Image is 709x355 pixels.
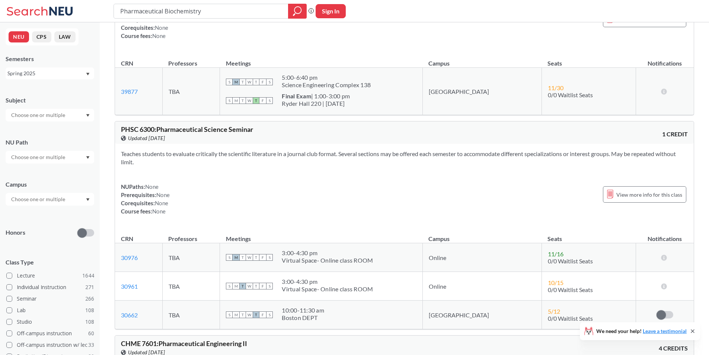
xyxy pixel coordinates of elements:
[422,243,542,272] td: Online
[6,340,94,350] label: Off-campus instruction w/ lec
[282,92,311,99] b: Final Exam
[282,314,324,321] div: Boston DEPT
[86,156,90,159] svg: Dropdown arrow
[86,73,90,76] svg: Dropdown arrow
[266,311,273,318] span: S
[548,286,593,293] span: 0/0 Waitlist Seats
[246,97,253,104] span: W
[156,191,170,198] span: None
[226,283,233,289] span: S
[226,97,233,104] span: S
[422,272,542,301] td: Online
[282,81,371,89] div: Science Engineering Complex 138
[246,254,253,261] span: W
[220,227,422,243] th: Meetings
[85,283,94,291] span: 271
[253,254,259,261] span: T
[259,97,266,104] span: F
[6,317,94,327] label: Studio
[233,97,239,104] span: M
[6,282,94,292] label: Individual Instruction
[246,283,253,289] span: W
[6,294,94,304] label: Seminar
[152,208,166,215] span: None
[6,138,94,146] div: NU Path
[548,315,593,322] span: 0/0 Waitlist Seats
[259,311,266,318] span: F
[259,254,266,261] span: F
[316,4,346,18] button: Sign In
[82,272,94,280] span: 1644
[32,31,51,42] button: CPS
[246,311,253,318] span: W
[616,190,682,199] span: View more info for this class
[121,254,138,261] a: 30976
[239,79,246,85] span: T
[220,52,422,68] th: Meetings
[422,227,542,243] th: Campus
[233,311,239,318] span: M
[253,79,259,85] span: T
[162,272,220,301] td: TBA
[282,257,373,264] div: Virtual Space- Online class ROOM
[596,329,687,334] span: We need your help!
[259,79,266,85] span: F
[282,285,373,293] div: Virtual Space- Online class ROOM
[226,79,233,85] span: S
[7,111,70,120] input: Choose one or multiple
[266,254,273,261] span: S
[239,97,246,104] span: T
[6,228,25,237] p: Honors
[121,183,170,215] div: NUPaths: Prerequisites: Corequisites: Course fees:
[253,97,259,104] span: T
[7,69,85,77] div: Spring 2025
[6,96,94,104] div: Subject
[282,249,373,257] div: 3:00 - 4:30 pm
[162,68,220,115] td: TBA
[266,79,273,85] span: S
[6,67,94,79] div: Spring 2025Dropdown arrow
[548,84,563,91] span: 11 / 30
[6,55,94,63] div: Semesters
[548,308,560,315] span: 5 / 12
[662,130,688,138] span: 1 CREDIT
[86,198,90,201] svg: Dropdown arrow
[6,258,94,266] span: Class Type
[85,318,94,326] span: 108
[233,79,239,85] span: M
[7,195,70,204] input: Choose one or multiple
[282,278,373,285] div: 3:00 - 4:30 pm
[282,100,350,107] div: Ryder Hall 220 | [DATE]
[85,295,94,303] span: 266
[422,301,542,329] td: [GEOGRAPHIC_DATA]
[259,283,266,289] span: F
[152,32,166,39] span: None
[288,4,307,19] div: magnifying glass
[6,151,94,164] div: Dropdown arrow
[233,283,239,289] span: M
[246,79,253,85] span: W
[233,254,239,261] span: M
[7,153,70,162] input: Choose one or multiple
[6,329,94,338] label: Off-campus instruction
[239,311,246,318] span: T
[422,52,542,68] th: Campus
[121,150,688,166] section: Teaches students to evaluate critically the scientific literature in a journal club format. Sever...
[6,271,94,280] label: Lecture
[119,5,283,18] input: Class, professor, course number, "phrase"
[643,328,687,334] a: Leave a testimonial
[162,301,220,329] td: TBA
[162,52,220,68] th: Professors
[542,52,636,68] th: Seats
[121,311,138,318] a: 30662
[85,306,94,314] span: 108
[6,193,94,206] div: Dropdown arrow
[145,183,159,190] span: None
[282,92,350,100] div: | 1:00-3:00 pm
[253,311,259,318] span: T
[548,250,563,257] span: 11 / 16
[9,31,29,42] button: NEU
[86,114,90,117] svg: Dropdown arrow
[155,24,168,31] span: None
[542,227,636,243] th: Seats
